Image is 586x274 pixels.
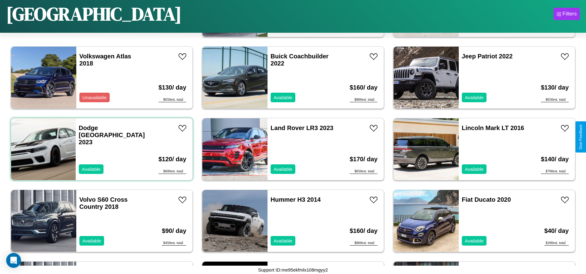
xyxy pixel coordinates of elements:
[6,1,182,27] h1: [GEOGRAPHIC_DATA]
[541,150,569,169] h3: $ 140 / day
[350,97,377,102] div: $ 800 est. total
[271,53,329,67] a: Buick Coachbuilder 2022
[350,241,377,246] div: $ 800 est. total
[350,150,377,169] h3: $ 170 / day
[6,253,21,268] div: Open Intercom Messenger
[158,169,186,174] div: $ 600 est. total
[462,53,513,60] a: Jeep Patriot 2022
[258,266,328,274] p: Support ID: me95ekfmlx108mgyy2
[544,241,569,246] div: $ 200 est. total
[82,165,101,173] p: Available
[541,97,569,102] div: $ 650 est. total
[579,124,583,150] div: Give Feedback
[79,53,131,67] a: Volkswagen Atlas 2018
[462,124,524,131] a: Lincoln Mark LT 2016
[465,93,484,102] p: Available
[79,124,145,145] a: Dodge [GEOGRAPHIC_DATA] 2023
[563,11,577,17] div: Filters
[554,8,580,20] button: Filters
[541,169,569,174] div: $ 700 est. total
[350,221,377,241] h3: $ 160 / day
[271,196,321,203] a: Hummer H3 2014
[274,165,293,173] p: Available
[79,196,128,210] a: Volvo S60 Cross Country 2018
[350,78,377,97] h3: $ 160 / day
[541,78,569,97] h3: $ 130 / day
[465,165,484,173] p: Available
[162,241,186,246] div: $ 450 est. total
[465,237,484,245] p: Available
[158,78,186,97] h3: $ 130 / day
[274,237,293,245] p: Available
[158,97,186,102] div: $ 650 est. total
[544,221,569,241] h3: $ 40 / day
[82,237,101,245] p: Available
[462,196,511,203] a: Fiat Ducato 2020
[82,93,107,102] p: Unavailable
[158,150,186,169] h3: $ 120 / day
[350,169,377,174] div: $ 850 est. total
[274,93,293,102] p: Available
[162,221,186,241] h3: $ 90 / day
[271,124,333,131] a: Land Rover LR3 2023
